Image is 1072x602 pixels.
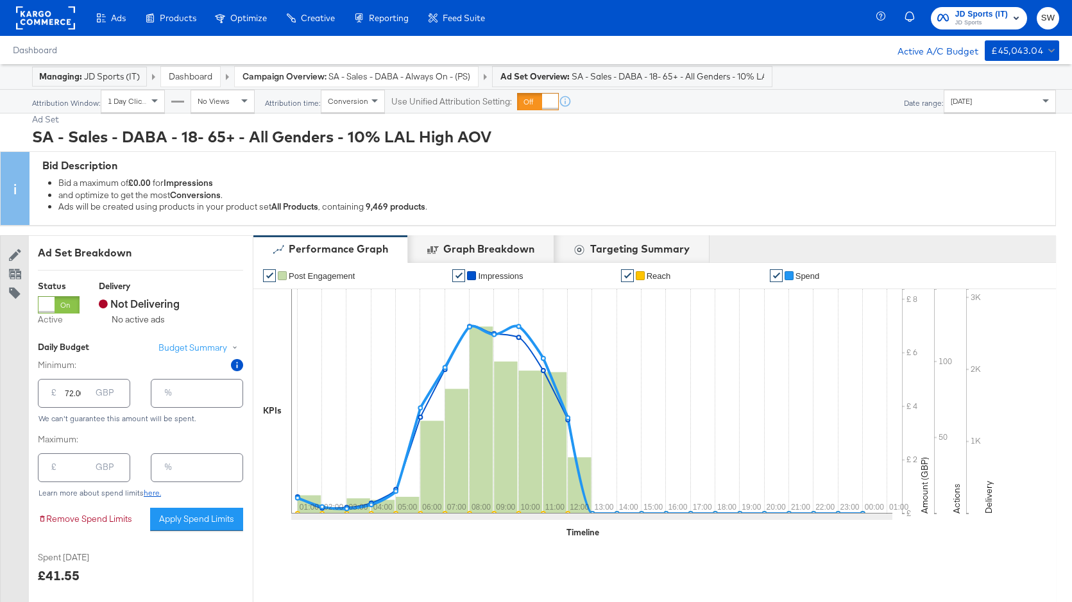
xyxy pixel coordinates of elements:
span: and optimize to get the most . [58,189,223,201]
button: Budget Summary [158,341,243,355]
span: Optimize [230,13,267,23]
label: Use Unified Attribution Setting: [391,96,512,108]
div: Delivery [99,280,180,292]
span: No Views [198,96,230,106]
a: ✔ [452,269,465,282]
span: Spent [DATE] [38,551,134,564]
div: £ [46,384,62,407]
div: £41.55 [38,566,80,585]
div: Learn more about spend limits [38,489,243,497]
span: Not Delivering [99,296,180,310]
strong: All Products [271,201,318,213]
text: Amount (GBP) [919,457,930,514]
div: Status [38,280,80,292]
div: % [159,384,177,407]
div: Ads will be created using products in your product set , containing . [58,201,1049,213]
div: GBP [90,384,119,407]
span: Reach [647,271,671,281]
span: SW [1042,11,1054,26]
div: £ [46,458,62,481]
strong: Managing: [39,71,82,81]
span: JD Sports [955,18,1008,28]
div: Graph Breakdown [443,242,534,256]
span: Feed Suite [443,13,485,23]
div: Daily Budget [38,341,124,353]
a: here. [144,488,161,497]
button: Apply Spend Limits [150,508,243,531]
span: Products [160,13,196,23]
strong: Campaign Overview: [242,71,327,82]
text: Actions [951,483,962,514]
a: ✔ [770,269,783,282]
button: JD Sports (IT)JD Sports [931,7,1027,29]
div: % [159,458,177,481]
span: Creative [301,13,335,23]
sub: No active ads [112,314,165,325]
div: Attribution Window: [31,99,101,108]
a: ✔ [621,269,634,282]
strong: Impressions [164,178,213,189]
a: Dashboard [13,45,57,55]
a: ✔ [263,269,276,282]
strong: 9,469 products [366,201,425,213]
div: Bid a maximum of for [58,178,1049,190]
div: Date range: [903,99,944,108]
text: Delivery [983,481,994,514]
span: [DATE] [951,96,972,106]
span: Conversion [328,96,368,106]
button: SW [1037,7,1059,29]
div: Ad Set [32,113,1056,126]
span: Impressions [478,271,523,281]
strong: Ad Set Overview: [500,71,570,81]
span: Spend [795,271,820,281]
div: Performance Graph [289,242,388,256]
div: Timeline [566,526,599,539]
div: Active A/C Budget [884,40,978,60]
strong: Conversions [170,189,221,201]
div: £45,043.04 [991,43,1043,59]
div: Attribution time: [264,99,321,108]
span: SA - Sales - DABA - 18- 65+ - All Genders - 10% LAL High AOV [572,71,764,83]
a: Campaign Overview: SA - Sales - DABA - Always On - (PS) [242,71,470,82]
span: 1 Day Clicks [108,96,149,106]
strong: £0.00 [128,178,151,189]
button: £45,043.04 [985,40,1059,61]
span: JD Sports (IT) [955,8,1008,21]
label: Active [38,314,80,326]
div: Targeting Summary [590,242,690,256]
label: Maximum: [38,433,243,446]
span: Reporting [369,13,409,23]
div: Bid Description [42,158,1049,173]
span: SA - Sales - DABA - 18- 65+ - All Genders - 10% LAL High AOV [328,71,470,83]
span: Post Engagement [289,271,355,281]
button: Remove Spend Limits [38,508,141,531]
div: JD Sports (IT) [39,71,140,83]
div: KPIs [263,405,282,417]
div: SA - Sales - DABA - 18- 65+ - All Genders - 10% LAL High AOV [32,126,1056,147]
div: Ad Set Breakdown [38,246,243,260]
span: Ads [111,13,126,23]
div: We can't guarantee this amount will be spent. [38,414,243,423]
a: Dashboard [169,71,212,82]
div: GBP [90,458,119,481]
label: Minimum: [38,359,76,371]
